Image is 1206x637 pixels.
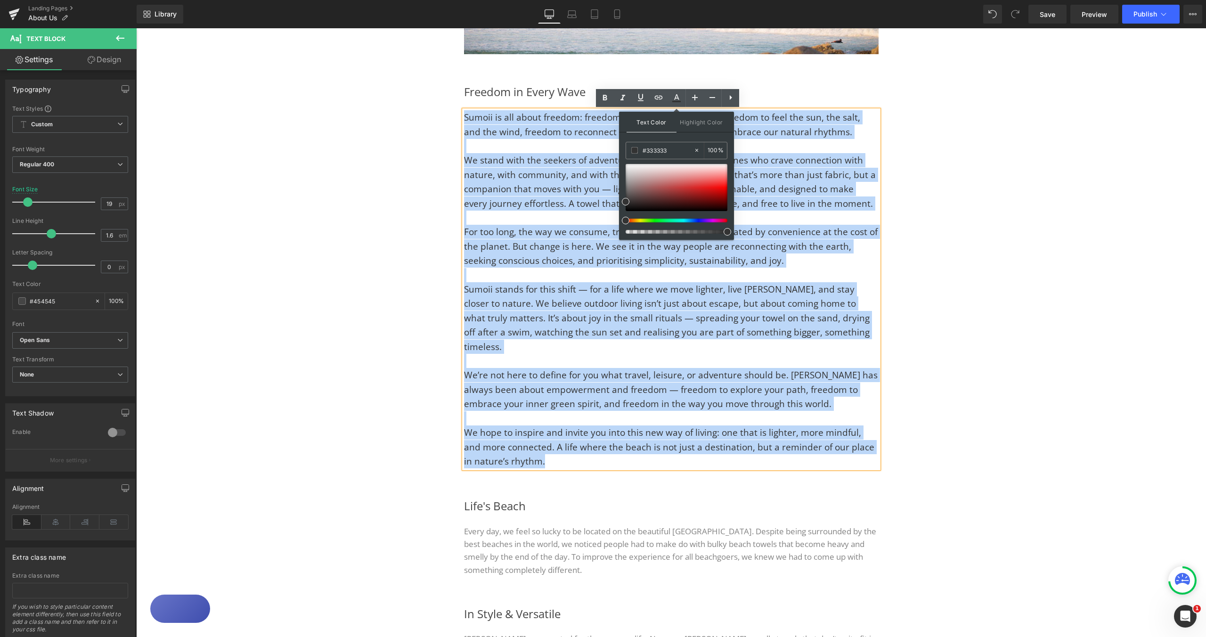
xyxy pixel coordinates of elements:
[28,5,137,12] a: Landing Pages
[704,142,727,159] div: %
[983,5,1002,24] button: Undo
[328,126,740,181] span: We stand with the seekers of adventure, the ocean lovers, the ones who crave connection with natu...
[12,105,128,112] div: Text Styles
[119,201,127,207] span: px
[28,14,57,22] span: About Us
[1122,5,1180,24] button: Publish
[137,5,183,24] a: New Library
[627,112,676,132] span: Text Color
[12,321,128,327] div: Font
[6,449,135,471] button: More settings
[12,186,38,193] div: Font Size
[328,576,742,595] h2: In Style & Versatile
[583,5,606,24] a: Tablet
[12,479,44,492] div: Alignment
[538,5,561,24] a: Desktop
[328,255,733,325] span: Sumoii stands for this shift — for a life where we move lighter, live [PERSON_NAME], and stay clo...
[12,428,98,438] div: Enable
[1174,605,1197,628] iframe: Intercom live chat
[12,249,128,256] div: Letter Spacing
[328,54,742,73] h2: Freedom in Every Wave
[20,161,55,168] b: Regular 400
[1006,5,1025,24] button: Redo
[328,197,742,238] span: For too long, the way we consume, travel, and live has been dictated by convenience at the cost o...
[31,121,53,129] b: Custom
[1082,9,1107,19] span: Preview
[105,293,128,310] div: %
[14,566,74,595] button: Rewards
[328,498,740,547] font: Every day, we feel so lucky to be located on the beautiful [GEOGRAPHIC_DATA]. Despite being surro...
[1070,5,1118,24] a: Preview
[12,548,66,561] div: Extra class name
[12,504,128,510] div: Alignment
[1040,9,1055,19] span: Save
[1133,10,1157,18] span: Publish
[50,456,88,465] p: More settings
[328,83,724,109] span: Sumoii is all about freedom: freedom to roam the coastlines, freedom to feel the sun, the salt, a...
[119,232,127,238] span: em
[12,404,54,417] div: Text Shadow
[328,468,742,487] h2: Life's Beach
[643,145,693,155] input: Color
[676,112,726,132] span: Highlight Color
[12,356,128,363] div: Text Transform
[12,281,128,287] div: Text Color
[12,80,51,93] div: Typography
[155,10,177,18] span: Library
[70,49,139,70] a: Design
[606,5,628,24] a: Mobile
[30,296,90,306] input: Color
[12,146,128,153] div: Font Weight
[328,341,742,382] span: We’re not here to define for you what travel, leisure, or adventure should be. [PERSON_NAME] has ...
[12,572,128,579] div: Extra class name
[328,398,738,439] span: We hope to inspire and invite you into this new way of living: one that is lighter, more mindful,...
[20,371,34,378] b: None
[119,264,127,270] span: px
[12,218,128,224] div: Line Height
[1183,5,1202,24] button: More
[26,35,65,42] span: Text Block
[561,5,583,24] a: Laptop
[20,336,50,344] i: Open Sans
[1193,605,1201,612] span: 1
